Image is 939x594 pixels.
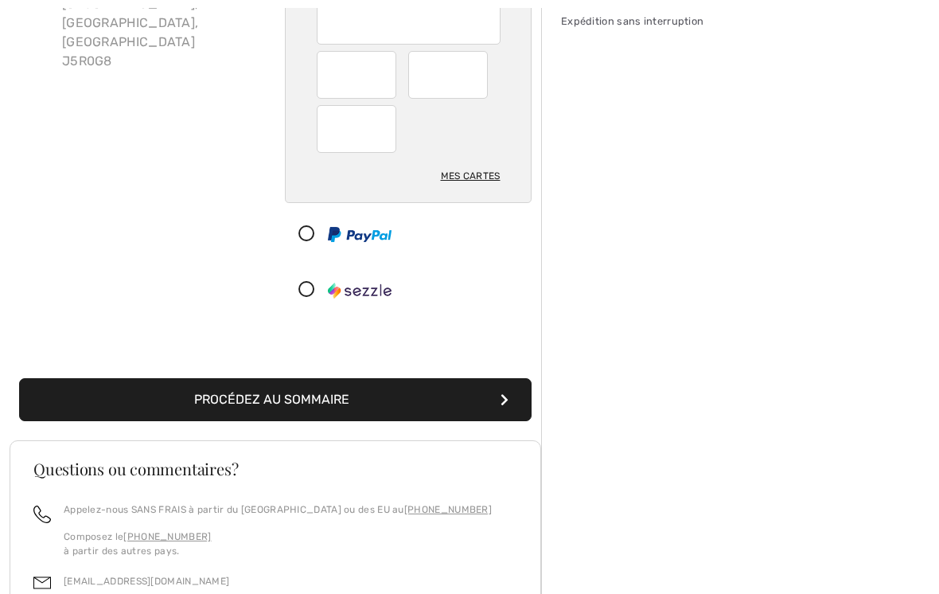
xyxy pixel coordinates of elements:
[421,57,477,93] iframe: Secure Credit Card Frame - Expiration Year
[329,111,386,147] iframe: Secure Credit Card Frame - CVV
[441,162,501,190] div: Mes cartes
[123,531,211,542] a: [PHONE_NUMBER]
[33,574,51,592] img: email
[328,283,392,299] img: Sezzle
[328,227,392,242] img: PayPal
[64,576,229,587] a: [EMAIL_ADDRESS][DOMAIN_NAME]
[64,502,492,517] p: Appelez-nous SANS FRAIS à partir du [GEOGRAPHIC_DATA] ou des EU au
[33,506,51,523] img: call
[19,378,532,421] button: Procédez au sommaire
[561,14,800,29] div: Expédition sans interruption
[329,57,386,93] iframe: Secure Credit Card Frame - Expiration Month
[329,2,490,39] iframe: Secure Credit Card Frame - Credit Card Number
[64,530,492,558] p: Composez le à partir des autres pays.
[33,461,517,477] h3: Questions ou commentaires?
[404,504,492,515] a: [PHONE_NUMBER]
